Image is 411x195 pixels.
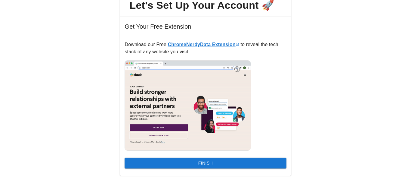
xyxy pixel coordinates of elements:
[125,22,286,41] h6: Get Your Free Extension
[168,42,239,47] a: ChromeNerdyData Extension
[125,60,251,151] img: extension-gif.gif
[125,41,286,55] p: Download our Free to reveal the tech stack of any website you visit.
[381,152,404,175] iframe: Drift Widget Chat Controller
[125,158,286,169] button: Finish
